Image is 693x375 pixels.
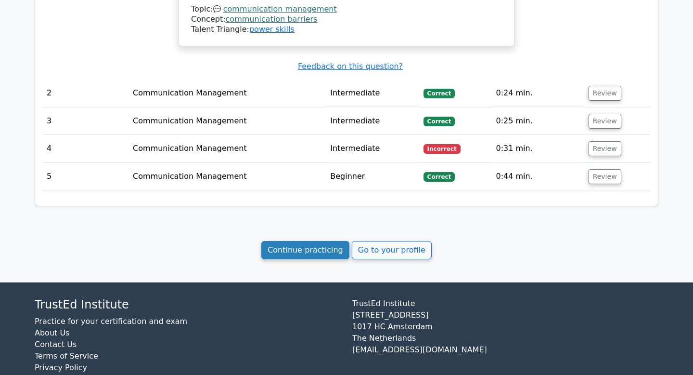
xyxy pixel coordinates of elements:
[129,135,326,162] td: Communication Management
[129,163,326,190] td: Communication Management
[326,107,420,135] td: Intermediate
[326,163,420,190] td: Beginner
[191,4,502,14] div: Topic:
[43,107,129,135] td: 3
[589,114,621,129] button: Review
[492,163,584,190] td: 0:44 min.
[423,89,455,98] span: Correct
[35,351,98,361] a: Terms of Service
[35,298,341,312] h4: TrustEd Institute
[226,14,318,24] a: communication barriers
[589,141,621,156] button: Review
[298,62,403,71] a: Feedback on this question?
[492,80,584,107] td: 0:24 min.
[589,86,621,101] button: Review
[35,363,87,372] a: Privacy Policy
[423,172,455,182] span: Correct
[326,80,420,107] td: Intermediate
[43,163,129,190] td: 5
[249,25,295,34] a: power skills
[129,80,326,107] td: Communication Management
[492,107,584,135] td: 0:25 min.
[129,107,326,135] td: Communication Management
[43,135,129,162] td: 4
[589,169,621,184] button: Review
[35,317,187,326] a: Practice for your certification and exam
[35,340,77,349] a: Contact Us
[191,4,502,34] div: Talent Triangle:
[43,80,129,107] td: 2
[223,4,337,13] a: communication management
[326,135,420,162] td: Intermediate
[261,241,349,259] a: Continue practicing
[423,144,461,154] span: Incorrect
[423,117,455,126] span: Correct
[492,135,584,162] td: 0:31 min.
[191,14,502,25] div: Concept:
[352,241,432,259] a: Go to your profile
[35,328,69,337] a: About Us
